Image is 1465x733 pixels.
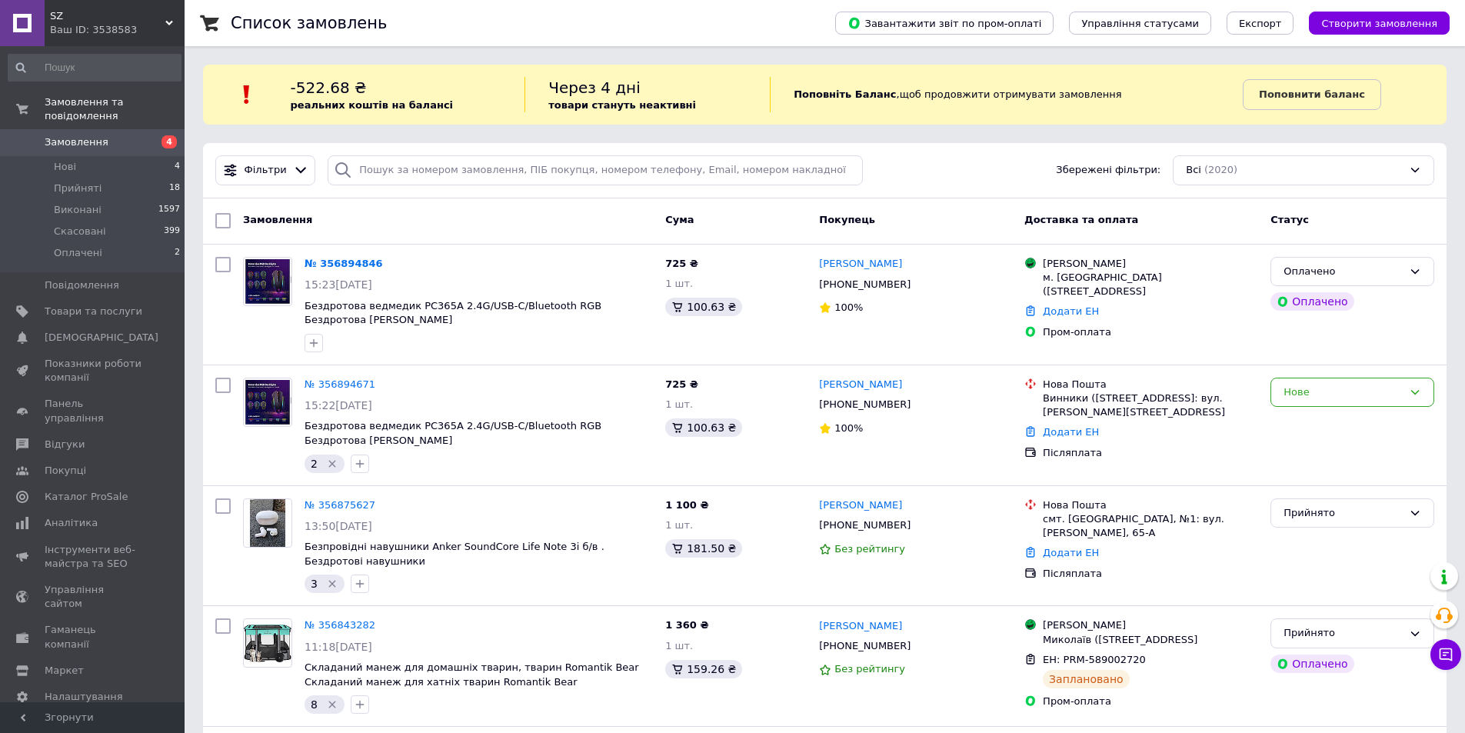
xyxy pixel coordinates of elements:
[847,16,1041,30] span: Завантажити звіт по пром-оплаті
[45,278,119,292] span: Повідомлення
[311,698,318,711] span: 8
[243,214,312,225] span: Замовлення
[665,214,694,225] span: Cума
[834,543,905,555] span: Без рейтингу
[235,83,258,106] img: :exclamation:
[816,515,914,535] div: [PHONE_NUMBER]
[816,395,914,415] div: [PHONE_NUMBER]
[305,300,601,326] a: Бездротова ведмедик PC365A 2.4G/USB-C/Bluetooth RGB Бездротова [PERSON_NAME]
[1430,639,1461,670] button: Чат з покупцем
[1239,18,1282,29] span: Експорт
[305,641,372,653] span: 11:18[DATE]
[54,225,106,238] span: Скасовані
[1227,12,1294,35] button: Експорт
[665,499,708,511] span: 1 100 ₴
[835,12,1054,35] button: Завантажити звіт по пром-оплаті
[1270,214,1309,225] span: Статус
[54,203,102,217] span: Виконані
[1043,695,1258,708] div: Пром-оплата
[1069,12,1211,35] button: Управління статусами
[1043,257,1258,271] div: [PERSON_NAME]
[1259,88,1365,100] b: Поповнити баланс
[45,397,142,425] span: Панель управління
[665,418,742,437] div: 100.63 ₴
[548,78,641,97] span: Через 4 дні
[311,578,318,590] span: 3
[45,583,142,611] span: Управління сайтом
[45,95,185,123] span: Замовлення та повідомлення
[231,14,387,32] h1: Список замовлень
[305,520,372,532] span: 13:50[DATE]
[1043,618,1258,632] div: [PERSON_NAME]
[665,660,742,678] div: 159.26 ₴
[1309,12,1450,35] button: Створити замовлення
[311,458,318,470] span: 2
[161,135,177,148] span: 4
[816,275,914,295] div: [PHONE_NUMBER]
[1043,378,1258,391] div: Нова Пошта
[819,214,875,225] span: Покупець
[1043,271,1258,298] div: м. [GEOGRAPHIC_DATA] ([STREET_ADDRESS]
[326,458,338,470] svg: Видалити мітку
[1321,18,1437,29] span: Створити замовлення
[1284,385,1403,401] div: Нове
[665,519,693,531] span: 1 шт.
[819,619,902,634] a: [PERSON_NAME]
[54,160,76,174] span: Нові
[305,378,375,390] a: № 356894671
[1284,505,1403,521] div: Прийнято
[45,357,142,385] span: Показники роботи компанії
[305,661,639,688] a: Складаний манеж для домашніх тварин, тварин Romantik Bear Складаний манеж для хатніх тварин Roman...
[665,640,693,651] span: 1 шт.
[1243,79,1381,110] a: Поповнити баланс
[1043,426,1099,438] a: Додати ЕН
[54,246,102,260] span: Оплачені
[1081,18,1199,29] span: Управління статусами
[45,516,98,530] span: Аналітика
[326,578,338,590] svg: Видалити мітку
[816,636,914,656] div: [PHONE_NUMBER]
[1294,17,1450,28] a: Створити замовлення
[548,99,696,111] b: товари стануть неактивні
[834,302,863,313] span: 100%
[1043,305,1099,317] a: Додати ЕН
[50,23,185,37] div: Ваш ID: 3538583
[834,422,863,434] span: 100%
[1043,391,1258,419] div: Винники ([STREET_ADDRESS]: вул. [PERSON_NAME][STREET_ADDRESS]
[794,88,896,100] b: Поповніть Баланс
[305,278,372,291] span: 15:23[DATE]
[834,663,905,675] span: Без рейтингу
[665,278,693,289] span: 1 шт.
[1043,446,1258,460] div: Післяплата
[54,182,102,195] span: Прийняті
[1043,633,1258,647] div: Миколаїв ([STREET_ADDRESS]
[1043,654,1146,665] span: ЕН: PRM-589002720
[243,618,292,668] a: Фото товару
[305,499,375,511] a: № 356875627
[175,246,180,260] span: 2
[175,160,180,174] span: 4
[1043,512,1258,540] div: смт. [GEOGRAPHIC_DATA], №1: вул. [PERSON_NAME], 65-А
[1186,163,1201,178] span: Всі
[245,163,287,178] span: Фільтри
[45,664,84,678] span: Маркет
[1284,264,1403,280] div: Оплачено
[305,541,604,567] a: Безпровідні навушники Anker SoundCore Life Note 3i б/в . Бездротові навушники
[305,399,372,411] span: 15:22[DATE]
[819,378,902,392] a: [PERSON_NAME]
[243,257,292,306] a: Фото товару
[169,182,180,195] span: 18
[1270,292,1353,311] div: Оплачено
[250,499,286,547] img: Фото товару
[326,698,338,711] svg: Видалити мітку
[1043,547,1099,558] a: Додати ЕН
[45,464,86,478] span: Покупці
[1204,164,1237,175] span: (2020)
[770,77,1243,112] div: , щоб продовжити отримувати замовлення
[1056,163,1160,178] span: Збережені фільтри:
[665,539,742,558] div: 181.50 ₴
[45,543,142,571] span: Інструменти веб-майстра та SEO
[50,9,165,23] span: SZ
